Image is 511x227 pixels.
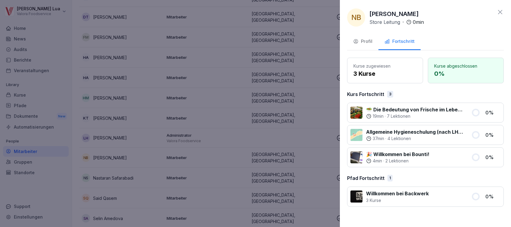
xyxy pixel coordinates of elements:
[366,197,429,203] p: 3 Kurse
[485,131,500,139] p: 0 %
[387,175,393,181] div: 1
[485,193,500,200] p: 0 %
[366,158,429,164] div: ·
[369,9,419,18] p: [PERSON_NAME]
[373,136,384,142] p: 37 min
[485,154,500,161] p: 0 %
[347,174,384,182] p: Pfad Fortschritt
[366,106,464,113] p: 🥗 Die Bedeutung von Frische im Lebensmittelhandel
[347,8,365,27] div: NB
[366,128,464,136] p: Allgemeine Hygieneschulung (nach LHMV §4)
[378,34,421,50] button: Fortschritt
[369,18,424,26] div: ·
[347,34,378,50] button: Profil
[353,69,417,78] p: 3 Kurse
[366,136,464,142] div: ·
[387,136,411,142] p: 4 Lektionen
[413,18,424,26] p: 0 min
[384,38,415,45] div: Fortschritt
[366,151,429,158] p: 🎉 Willkommen bei Bounti!
[385,158,409,164] p: 2 Lektionen
[366,190,429,197] p: Willkommen bei Backwerk
[366,113,464,119] div: ·
[347,91,384,98] p: Kurs Fortschritt
[387,91,393,98] div: 3
[353,63,417,69] p: Kurse zugewiesen
[373,113,384,119] p: 19 min
[387,113,410,119] p: 7 Lektionen
[434,69,497,78] p: 0 %
[434,63,497,69] p: Kurse abgeschlossen
[353,38,372,45] div: Profil
[369,18,400,26] p: Store Leitung
[373,158,382,164] p: 4 min
[485,109,500,116] p: 0 %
